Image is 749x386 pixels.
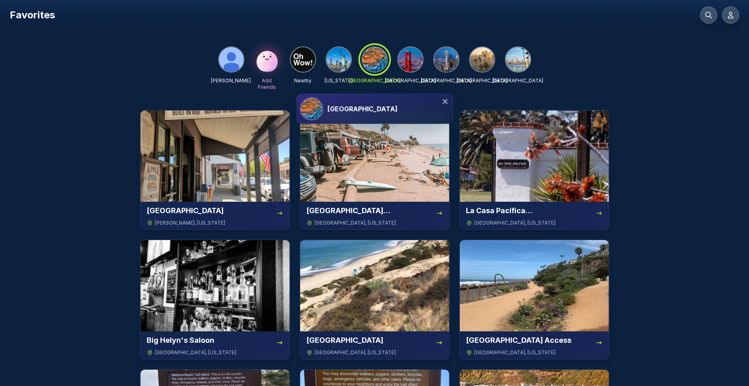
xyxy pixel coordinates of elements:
p: [GEOGRAPHIC_DATA] [457,77,507,84]
img: Historic Main Street [141,110,290,202]
span: [PERSON_NAME] , [US_STATE] [155,220,226,226]
p: [GEOGRAPHIC_DATA] [385,77,436,84]
p: [US_STATE] [325,77,353,84]
span: [GEOGRAPHIC_DATA] , [US_STATE] [474,220,556,226]
img: Los Angeles [470,47,494,72]
span: [GEOGRAPHIC_DATA] , [US_STATE] [315,349,396,356]
h1: Favorites [10,9,55,22]
h3: [GEOGRAPHIC_DATA] Access [466,335,572,346]
p: [GEOGRAPHIC_DATA] [421,77,472,84]
img: Seattle [434,47,459,72]
p: [GEOGRAPHIC_DATA] [492,77,543,84]
h3: [GEOGRAPHIC_DATA] [328,104,398,114]
p: [PERSON_NAME] [211,77,251,84]
img: Orange County [301,98,322,119]
span: [GEOGRAPHIC_DATA] , [US_STATE] [155,349,237,356]
img: New York [327,47,351,72]
img: Matthew Miller [219,47,244,72]
img: San Diego [506,47,530,72]
p: Add Friends [254,77,280,90]
img: Add Friends [254,46,280,73]
img: San Clemente State Beach [300,240,449,331]
h3: La Casa Pacifica ([GEOGRAPHIC_DATA]) [466,205,596,216]
img: Nearby [291,47,315,72]
img: Big Helyn's Saloon [141,240,290,331]
img: Corto Lane Beach Access [460,240,609,331]
img: San Francisco [398,47,423,72]
p: Nearby [294,77,312,84]
p: [GEOGRAPHIC_DATA] [348,77,401,84]
h3: [GEOGRAPHIC_DATA] [307,335,384,346]
h3: Big Helyn's Saloon [147,335,215,346]
img: San Onofre State Beach [300,110,449,202]
h3: [GEOGRAPHIC_DATA][PERSON_NAME] [307,205,436,216]
span: [GEOGRAPHIC_DATA] , [US_STATE] [315,220,396,226]
img: La Casa Pacifica (Western White House) [460,110,609,202]
span: [GEOGRAPHIC_DATA] , [US_STATE] [474,349,556,356]
h3: [GEOGRAPHIC_DATA] [147,205,224,216]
